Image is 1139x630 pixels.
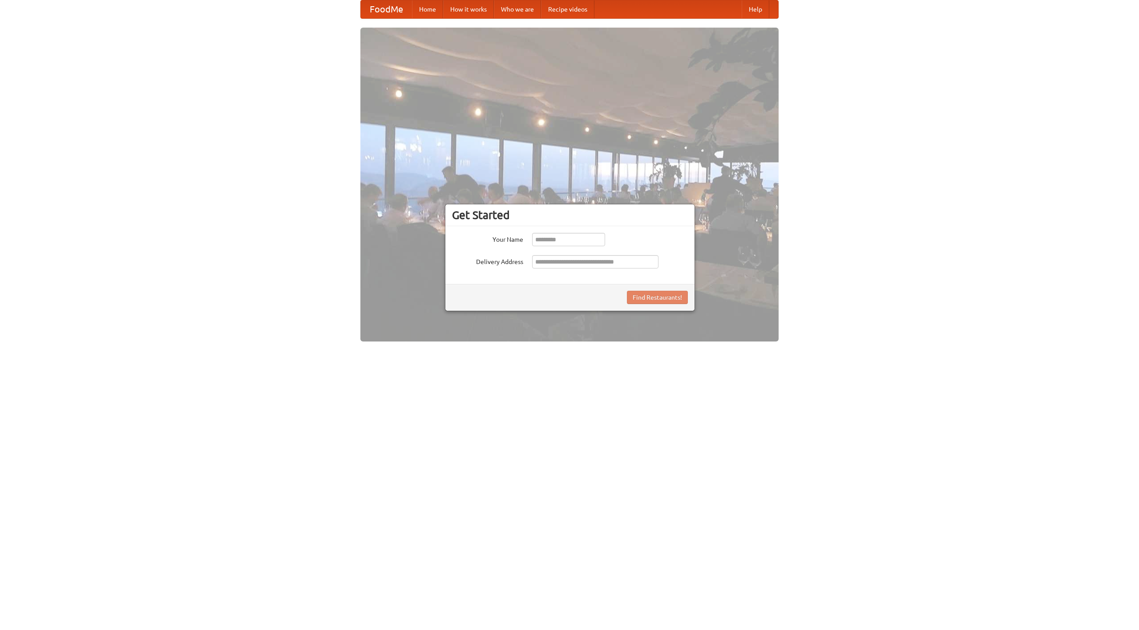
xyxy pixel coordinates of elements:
a: Recipe videos [541,0,594,18]
a: Help [742,0,769,18]
label: Your Name [452,233,523,244]
a: Who we are [494,0,541,18]
a: Home [412,0,443,18]
label: Delivery Address [452,255,523,266]
button: Find Restaurants! [627,291,688,304]
a: How it works [443,0,494,18]
h3: Get Started [452,208,688,222]
a: FoodMe [361,0,412,18]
